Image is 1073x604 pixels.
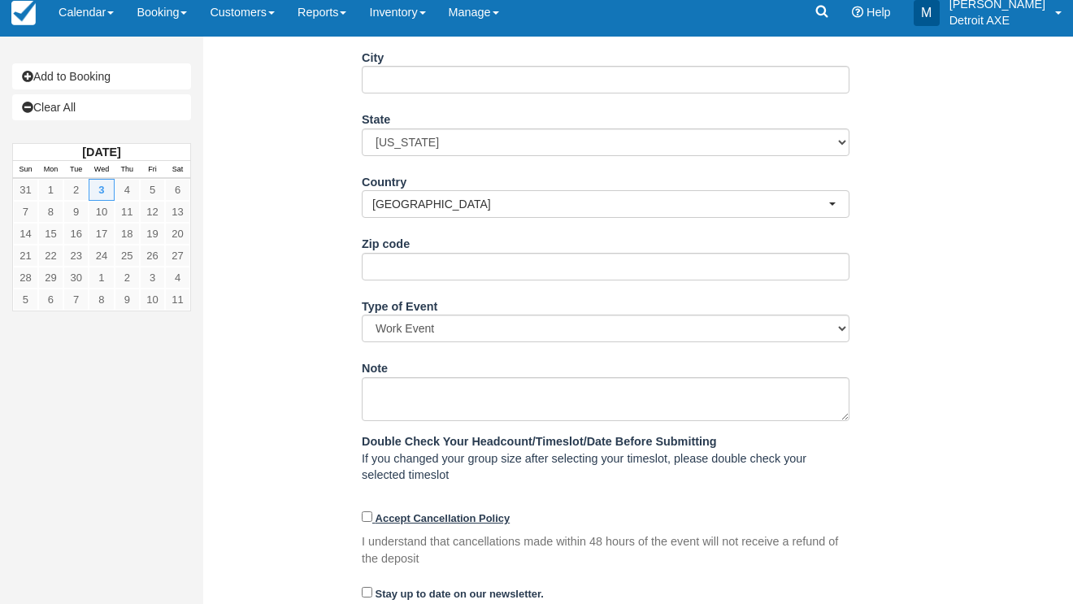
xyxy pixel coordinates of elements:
th: Sat [165,161,190,179]
a: 9 [115,289,140,311]
a: 2 [63,179,89,201]
a: 8 [38,201,63,223]
a: 7 [13,201,38,223]
a: 6 [165,179,190,201]
a: 20 [165,223,190,245]
a: 13 [165,201,190,223]
a: 4 [165,267,190,289]
a: 1 [38,179,63,201]
a: Clear All [12,94,191,120]
a: 10 [89,201,114,223]
a: 4 [115,179,140,201]
label: State [362,106,390,128]
a: Add to Booking [12,63,191,89]
label: Country [362,168,406,191]
input: Stay up to date on our newsletter. [362,587,372,597]
b: Double Check Your Headcount/Timeslot/Date Before Submitting [362,435,717,448]
a: 5 [140,179,165,201]
a: 25 [115,245,140,267]
a: 18 [115,223,140,245]
label: Note [362,354,388,377]
label: City [362,44,384,67]
th: Sun [13,161,38,179]
p: Detroit AXE [949,12,1045,28]
th: Mon [38,161,63,179]
a: 27 [165,245,190,267]
a: 31 [13,179,38,201]
a: 29 [38,267,63,289]
strong: [DATE] [82,146,120,159]
a: 23 [63,245,89,267]
a: 10 [140,289,165,311]
a: 28 [13,267,38,289]
a: 11 [165,289,190,311]
img: checkfront-main-nav-mini-logo.png [11,1,36,25]
i: Help [852,7,863,18]
a: 19 [140,223,165,245]
a: 8 [89,289,114,311]
a: 11 [115,201,140,223]
a: 1 [89,267,114,289]
a: 17 [89,223,114,245]
strong: Stay up to date on our newsletter. [376,588,544,600]
label: Zip code [362,230,410,253]
span: [GEOGRAPHIC_DATA] [372,196,828,212]
a: 9 [63,201,89,223]
a: 30 [63,267,89,289]
a: 21 [13,245,38,267]
a: 14 [13,223,38,245]
a: 7 [63,289,89,311]
span: Help [867,6,891,19]
th: Tue [63,161,89,179]
select: Please Select [362,315,849,342]
a: 2 [115,267,140,289]
input: Accept Cancellation Policy [362,511,372,522]
a: 3 [89,179,114,201]
th: Wed [89,161,114,179]
a: 16 [63,223,89,245]
a: 3 [140,267,165,289]
th: Thu [115,161,140,179]
p: I understand that cancellations made within 48 hours of the event will not receive a refund of th... [362,533,849,567]
a: 15 [38,223,63,245]
a: 5 [13,289,38,311]
a: 12 [140,201,165,223]
a: 24 [89,245,114,267]
label: Type of Event [362,293,437,315]
p: If you changed your group size after selecting your timeslot, please double check your selected t... [362,433,849,484]
a: 22 [38,245,63,267]
strong: Accept Cancellation Policy [376,512,510,524]
th: Fri [140,161,165,179]
a: 26 [140,245,165,267]
a: 6 [38,289,63,311]
button: [GEOGRAPHIC_DATA] [362,190,849,218]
